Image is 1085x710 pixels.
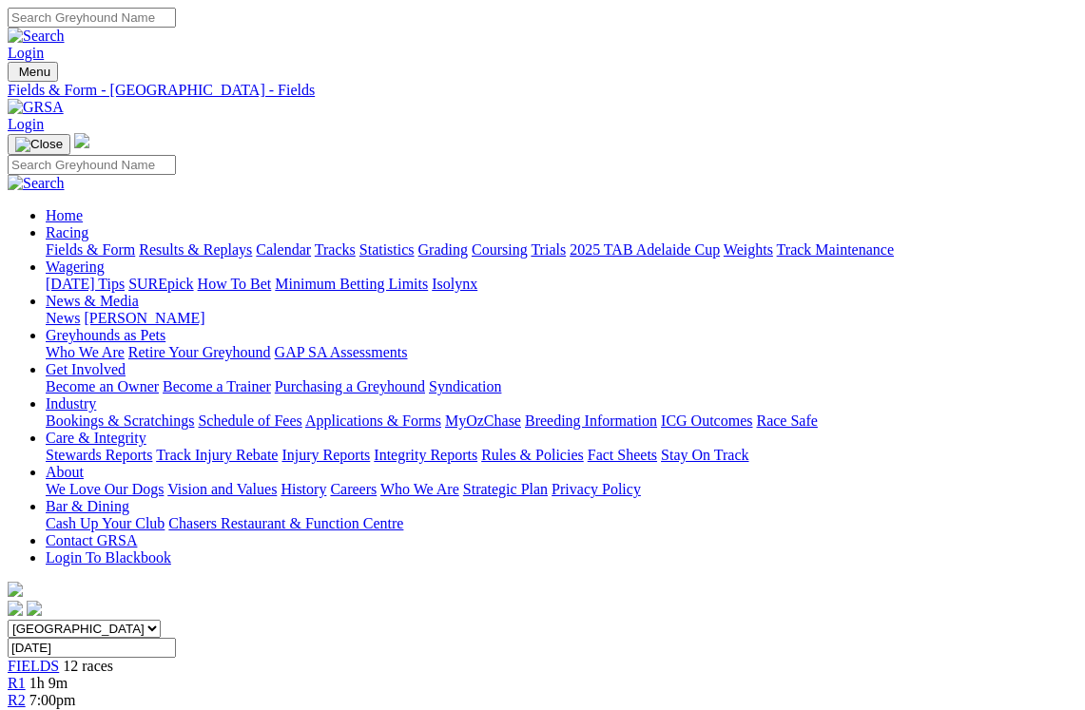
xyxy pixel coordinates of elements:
[46,378,159,394] a: Become an Owner
[756,413,817,429] a: Race Safe
[167,481,277,497] a: Vision and Values
[8,658,59,674] a: FIELDS
[29,692,76,708] span: 7:00pm
[46,498,129,514] a: Bar & Dining
[305,413,441,429] a: Applications & Forms
[46,430,146,446] a: Care & Integrity
[74,133,89,148] img: logo-grsa-white.png
[8,175,65,192] img: Search
[8,675,26,691] a: R1
[724,241,773,258] a: Weights
[46,259,105,275] a: Wagering
[8,692,26,708] a: R2
[156,447,278,463] a: Track Injury Rebate
[8,45,44,61] a: Login
[46,310,80,326] a: News
[128,276,193,292] a: SUREpick
[8,601,23,616] img: facebook.svg
[46,310,1077,327] div: News & Media
[445,413,521,429] a: MyOzChase
[552,481,641,497] a: Privacy Policy
[46,344,125,360] a: Who We Are
[8,582,23,597] img: logo-grsa-white.png
[198,276,272,292] a: How To Bet
[570,241,720,258] a: 2025 TAB Adelaide Cup
[330,481,377,497] a: Careers
[418,241,468,258] a: Grading
[19,65,50,79] span: Menu
[46,464,84,480] a: About
[275,344,408,360] a: GAP SA Assessments
[128,344,271,360] a: Retire Your Greyhound
[46,532,137,548] a: Contact GRSA
[46,327,165,343] a: Greyhounds as Pets
[46,241,135,258] a: Fields & Form
[46,224,88,240] a: Racing
[46,344,1077,361] div: Greyhounds as Pets
[777,241,894,258] a: Track Maintenance
[84,310,204,326] a: [PERSON_NAME]
[46,515,1077,532] div: Bar & Dining
[281,481,326,497] a: History
[63,658,113,674] span: 12 races
[432,276,477,292] a: Isolynx
[275,378,425,394] a: Purchasing a Greyhound
[46,481,164,497] a: We Love Our Dogs
[46,241,1077,259] div: Racing
[380,481,459,497] a: Who We Are
[359,241,415,258] a: Statistics
[8,116,44,132] a: Login
[46,549,171,566] a: Login To Blackbook
[374,447,477,463] a: Integrity Reports
[46,413,1077,430] div: Industry
[46,447,152,463] a: Stewards Reports
[661,413,752,429] a: ICG Outcomes
[46,276,125,292] a: [DATE] Tips
[256,241,311,258] a: Calendar
[525,413,657,429] a: Breeding Information
[275,276,428,292] a: Minimum Betting Limits
[281,447,370,463] a: Injury Reports
[46,395,96,412] a: Industry
[46,293,139,309] a: News & Media
[8,155,176,175] input: Search
[29,675,68,691] span: 1h 9m
[463,481,548,497] a: Strategic Plan
[8,134,70,155] button: Toggle navigation
[8,99,64,116] img: GRSA
[429,378,501,394] a: Syndication
[46,361,126,377] a: Get Involved
[46,413,194,429] a: Bookings & Scratchings
[46,378,1077,395] div: Get Involved
[8,82,1077,99] a: Fields & Form - [GEOGRAPHIC_DATA] - Fields
[661,447,748,463] a: Stay On Track
[198,413,301,429] a: Schedule of Fees
[139,241,252,258] a: Results & Replays
[8,8,176,28] input: Search
[481,447,584,463] a: Rules & Policies
[531,241,566,258] a: Trials
[8,28,65,45] img: Search
[46,447,1077,464] div: Care & Integrity
[315,241,356,258] a: Tracks
[46,276,1077,293] div: Wagering
[46,515,165,531] a: Cash Up Your Club
[8,62,58,82] button: Toggle navigation
[168,515,403,531] a: Chasers Restaurant & Function Centre
[46,207,83,223] a: Home
[472,241,528,258] a: Coursing
[588,447,657,463] a: Fact Sheets
[46,481,1077,498] div: About
[27,601,42,616] img: twitter.svg
[8,638,176,658] input: Select date
[15,137,63,152] img: Close
[163,378,271,394] a: Become a Trainer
